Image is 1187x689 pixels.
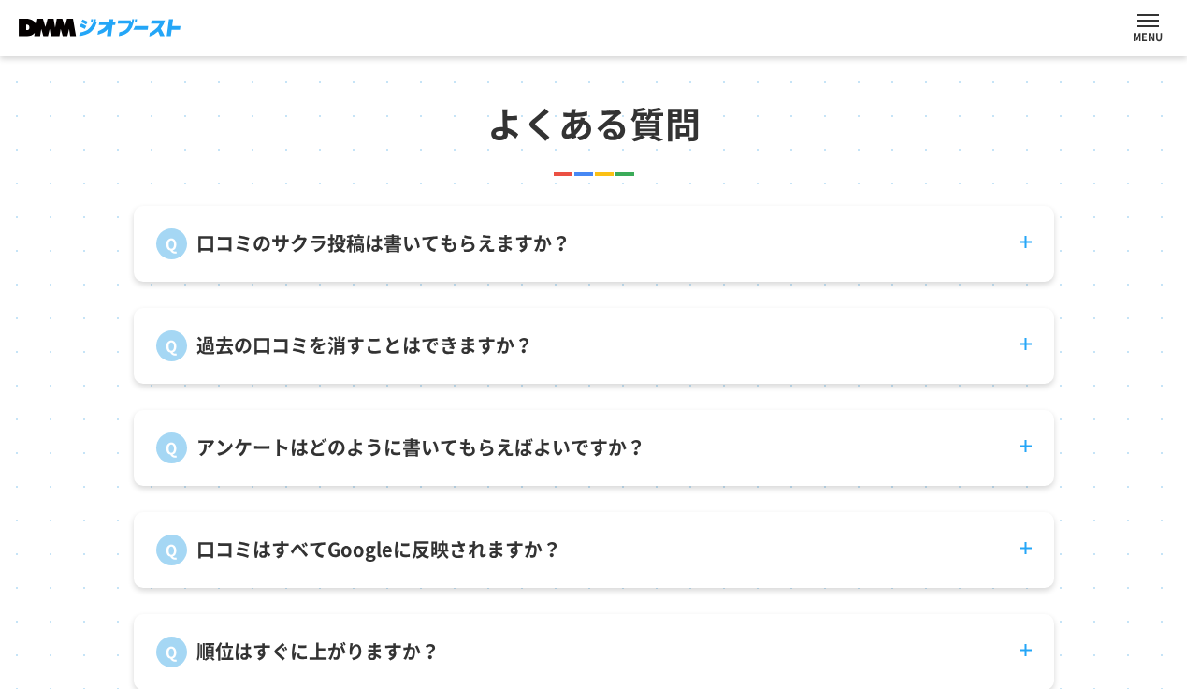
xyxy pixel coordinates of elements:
p: アンケートはどのように書いてもらえばよいですか？ [196,433,645,462]
p: 順位はすぐに上がりますか？ [196,638,440,666]
p: 過去の口コミを消すことはできますか？ [196,331,533,359]
p: 口コミのサクラ投稿は書いてもらえますか？ [196,229,571,257]
p: 口コミはすべてGoogleに反映されますか？ [196,535,561,564]
img: DMMジオブースト [19,19,181,37]
button: ナビを開閉する [1137,14,1159,27]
